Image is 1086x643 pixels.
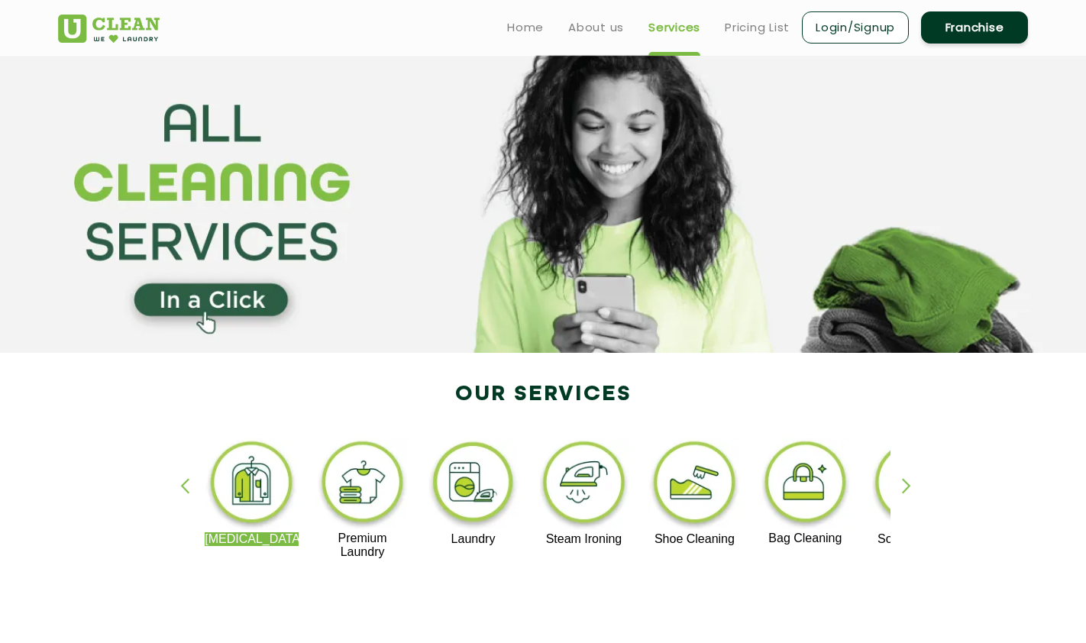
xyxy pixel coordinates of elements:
[507,18,544,37] a: Home
[315,438,409,532] img: premium_laundry_cleaning_11zon.webp
[648,532,742,546] p: Shoe Cleaning
[205,532,299,546] p: [MEDICAL_DATA]
[648,18,700,37] a: Services
[568,18,624,37] a: About us
[426,438,520,532] img: laundry_cleaning_11zon.webp
[315,532,409,559] p: Premium Laundry
[205,438,299,532] img: dry_cleaning_11zon.webp
[869,438,963,532] img: sofa_cleaning_11zon.webp
[921,11,1028,44] a: Franchise
[426,532,520,546] p: Laundry
[58,15,160,43] img: UClean Laundry and Dry Cleaning
[648,438,742,532] img: shoe_cleaning_11zon.webp
[758,532,852,545] p: Bag Cleaning
[802,11,909,44] a: Login/Signup
[537,532,631,546] p: Steam Ironing
[725,18,790,37] a: Pricing List
[869,532,963,546] p: Sofa Cleaning
[758,438,852,532] img: bag_cleaning_11zon.webp
[537,438,631,532] img: steam_ironing_11zon.webp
